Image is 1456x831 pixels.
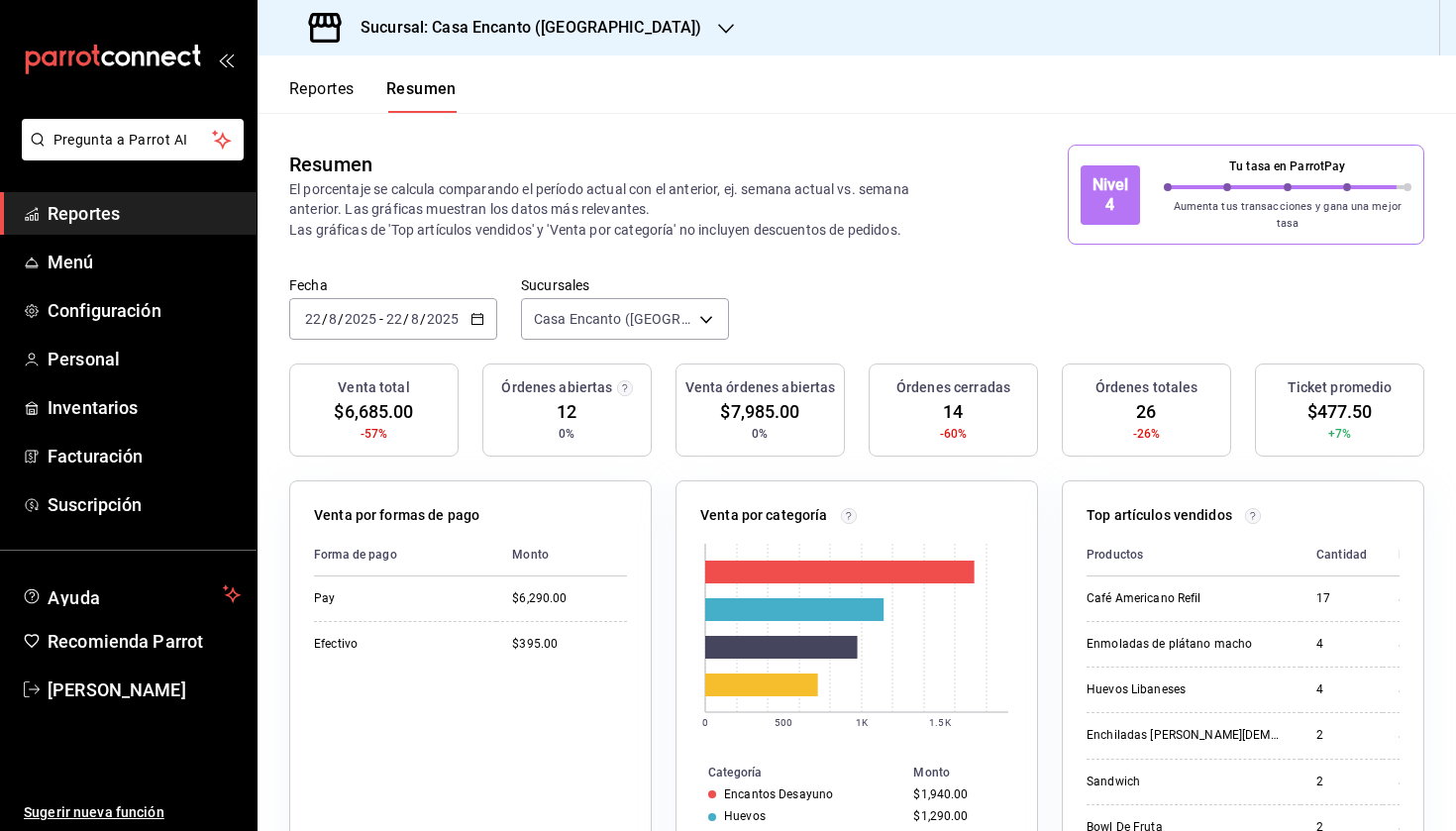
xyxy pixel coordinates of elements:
div: $1,940.00 [913,787,1005,801]
div: $1,000.00 [1399,636,1453,653]
span: / [420,311,426,327]
div: $395.00 [512,636,627,653]
h3: Venta órdenes abiertas [685,377,836,398]
div: Encantos Desayuno [724,787,833,801]
div: $6,290.00 [512,590,627,607]
div: 17 [1316,590,1367,607]
h3: Órdenes totales [1095,377,1198,398]
th: Cantidad [1300,534,1383,576]
div: Efectivo [314,636,480,653]
span: -57% [361,425,388,443]
span: Pregunta a Parrot AI [53,130,213,151]
span: $477.50 [1307,398,1373,425]
h3: Órdenes cerradas [896,377,1010,398]
input: -- [410,311,420,327]
span: - [379,311,383,327]
span: -26% [1133,425,1161,443]
span: Inventarios [48,394,241,421]
span: Menú [48,249,241,275]
span: +7% [1328,425,1351,443]
text: 1K [856,717,869,728]
div: $1,020.00 [1399,590,1453,607]
span: Personal [48,346,241,372]
h3: Órdenes abiertas [501,377,612,398]
p: El porcentaje se calcula comparando el período actual con el anterior, ej. semana actual vs. sema... [289,179,952,239]
p: Venta por formas de pago [314,505,479,526]
span: 0% [559,425,574,443]
button: Pregunta a Parrot AI [22,119,244,160]
span: Facturación [48,443,241,469]
span: Ayuda [48,582,215,606]
text: 0 [702,717,708,728]
p: Aumenta tus transacciones y gana una mejor tasa [1164,199,1412,232]
th: Forma de pago [314,534,496,576]
input: ---- [344,311,377,327]
input: -- [385,311,403,327]
a: Pregunta a Parrot AI [14,144,244,164]
div: 2 [1316,727,1367,744]
span: / [403,311,409,327]
span: Sugerir nueva función [24,802,241,823]
button: Resumen [386,79,457,113]
text: 500 [775,717,792,728]
text: 1.5K [929,717,951,728]
div: Huevos [724,809,766,823]
p: Tu tasa en ParrotPay [1164,157,1412,175]
span: [PERSON_NAME] [48,676,241,703]
div: Nivel 4 [1081,165,1140,225]
input: -- [304,311,322,327]
input: ---- [426,311,460,327]
div: navigation tabs [289,79,457,113]
div: $1,290.00 [913,809,1005,823]
div: Café Americano Refil [1087,590,1285,607]
p: Venta por categoría [700,505,828,526]
div: $840.00 [1399,681,1453,698]
span: Reportes [48,200,241,227]
span: $6,685.00 [334,398,413,425]
th: Monto [496,534,627,576]
div: $360.00 [1399,774,1453,790]
span: -60% [940,425,968,443]
th: Productos [1087,534,1300,576]
input: -- [328,311,338,327]
button: Reportes [289,79,355,113]
h3: Venta total [338,377,409,398]
span: Recomienda Parrot [48,628,241,655]
div: 2 [1316,774,1367,790]
div: Sandwich [1087,774,1285,790]
div: 4 [1316,636,1367,653]
span: $7,985.00 [720,398,799,425]
p: Top artículos vendidos [1087,505,1232,526]
div: Enchiladas [PERSON_NAME][DEMOGRAPHIC_DATA] [1087,727,1285,744]
th: Monto [905,762,1037,783]
span: / [322,311,328,327]
span: Casa Encanto ([GEOGRAPHIC_DATA]) [534,309,692,329]
h3: Ticket promedio [1288,377,1393,398]
div: Huevos Libaneses [1087,681,1285,698]
th: Categoría [676,762,905,783]
span: Suscripción [48,491,241,518]
div: Resumen [289,150,372,179]
span: Configuración [48,297,241,324]
span: / [338,311,344,327]
span: 26 [1136,398,1156,425]
span: 0% [752,425,768,443]
th: Monto [1383,534,1453,576]
div: Pay [314,590,480,607]
div: 4 [1316,681,1367,698]
div: Enmoladas de plátano macho [1087,636,1285,653]
span: 12 [557,398,576,425]
label: Fecha [289,278,497,292]
div: $380.00 [1399,727,1453,744]
span: 14 [943,398,963,425]
button: open_drawer_menu [218,52,234,67]
label: Sucursales [521,278,729,292]
h3: Sucursal: Casa Encanto ([GEOGRAPHIC_DATA]) [345,16,702,40]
